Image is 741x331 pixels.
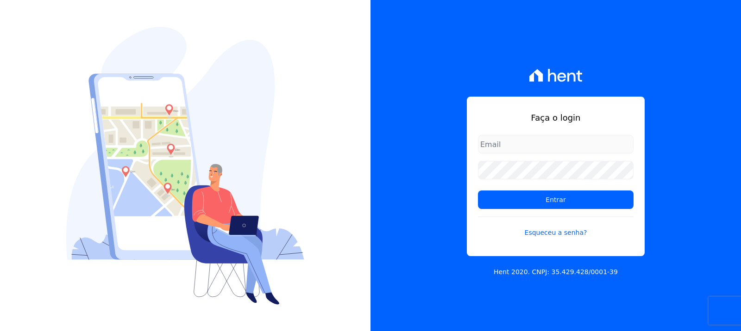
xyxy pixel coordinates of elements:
input: Email [478,135,634,153]
a: Esqueceu a senha? [478,216,634,238]
img: Login [66,27,304,305]
h1: Faça o login [478,111,634,124]
input: Entrar [478,190,634,209]
p: Hent 2020. CNPJ: 35.429.428/0001-39 [494,267,618,277]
